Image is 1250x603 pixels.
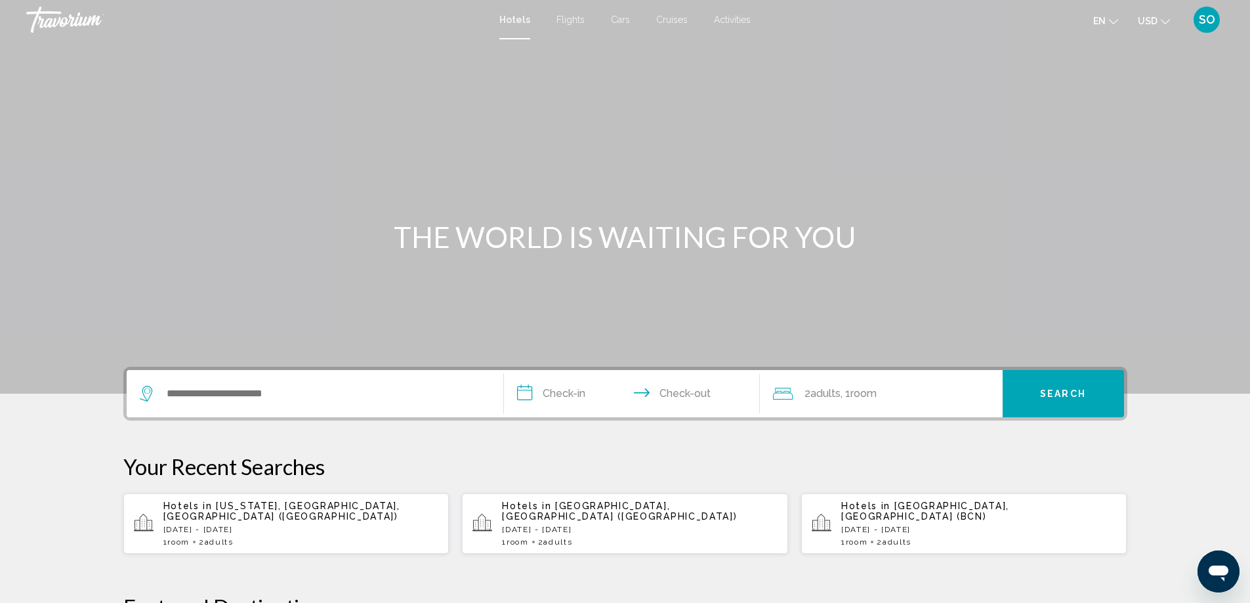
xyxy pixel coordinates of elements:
a: Cars [611,14,630,25]
button: Hotels in [GEOGRAPHIC_DATA], [GEOGRAPHIC_DATA] (BCN)[DATE] - [DATE]1Room2Adults [801,493,1127,554]
div: Search widget [127,370,1124,417]
span: Room [507,537,529,547]
span: SO [1199,13,1215,26]
p: [DATE] - [DATE] [841,525,1117,534]
button: Search [1003,370,1124,417]
a: Flights [556,14,585,25]
span: USD [1138,16,1157,26]
span: Adults [810,387,841,400]
button: Hotels in [GEOGRAPHIC_DATA], [GEOGRAPHIC_DATA] ([GEOGRAPHIC_DATA])[DATE] - [DATE]1Room2Adults [462,493,788,554]
button: Travelers: 2 adults, 0 children [760,370,1003,417]
span: Room [846,537,868,547]
span: Room [167,537,190,547]
button: Change currency [1138,11,1170,30]
button: Hotels in [US_STATE], [GEOGRAPHIC_DATA], [GEOGRAPHIC_DATA] ([GEOGRAPHIC_DATA])[DATE] - [DATE]1Roo... [123,493,449,554]
span: 2 [538,537,573,547]
span: 1 [841,537,867,547]
span: [US_STATE], [GEOGRAPHIC_DATA], [GEOGRAPHIC_DATA] ([GEOGRAPHIC_DATA]) [163,501,400,522]
span: Hotels in [163,501,213,511]
a: Cruises [656,14,688,25]
button: User Menu [1190,6,1224,33]
span: , 1 [841,385,877,403]
span: Adults [205,537,234,547]
span: en [1093,16,1106,26]
p: [DATE] - [DATE] [502,525,778,534]
span: 1 [163,537,190,547]
span: [GEOGRAPHIC_DATA], [GEOGRAPHIC_DATA] ([GEOGRAPHIC_DATA]) [502,501,737,522]
a: Travorium [26,7,486,33]
a: Activities [714,14,751,25]
p: [DATE] - [DATE] [163,525,439,534]
span: [GEOGRAPHIC_DATA], [GEOGRAPHIC_DATA] (BCN) [841,501,1009,522]
span: 2 [877,537,911,547]
a: Hotels [499,14,530,25]
span: Adults [543,537,572,547]
span: Room [850,387,877,400]
span: 2 [199,537,234,547]
span: Hotels in [841,501,890,511]
button: Check in and out dates [504,370,760,417]
h1: THE WORLD IS WAITING FOR YOU [379,220,871,254]
span: Hotels in [502,501,551,511]
span: Search [1040,389,1086,400]
iframe: Button to launch messaging window [1198,551,1240,593]
span: 2 [804,385,841,403]
span: 1 [502,537,528,547]
button: Change language [1093,11,1118,30]
span: Adults [883,537,911,547]
p: Your Recent Searches [123,453,1127,480]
